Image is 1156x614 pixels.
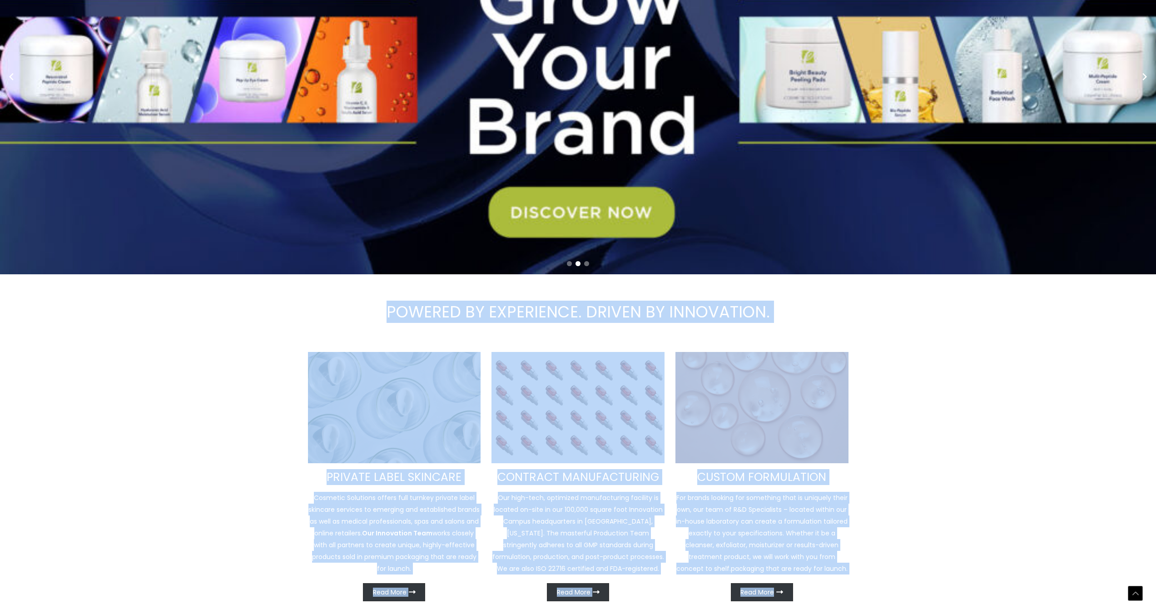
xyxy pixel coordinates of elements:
[363,583,425,601] a: Read More
[567,261,572,266] span: Go to slide 1
[5,70,18,84] button: Previous slide
[731,583,793,601] a: Read More
[584,261,589,266] span: Go to slide 3
[576,261,580,266] span: Go to slide 2
[740,589,774,595] span: Read More
[308,352,481,464] img: turnkey private label skincare
[373,589,407,595] span: Read More
[675,470,848,485] h3: CUSTOM FORMULATION
[362,529,432,538] strong: Our Innovation Team
[547,583,609,601] a: Read More
[491,492,665,574] p: Our high-tech, optimized manufacturing facility is located on-site in our 100,000 square foot Inn...
[557,589,590,595] span: Read More
[308,470,481,485] h3: PRIVATE LABEL SKINCARE
[675,492,848,574] p: For brands looking for something that is uniquely their own, our team of R&D Specialists – locate...
[491,470,665,485] h3: CONTRACT MANUFACTURING
[1138,70,1151,84] button: Next slide
[308,492,481,574] p: Cosmetic Solutions offers full turnkey private label skincare services to emerging and establishe...
[675,352,848,464] img: Custom Formulation
[491,352,665,464] img: Contract Manufacturing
